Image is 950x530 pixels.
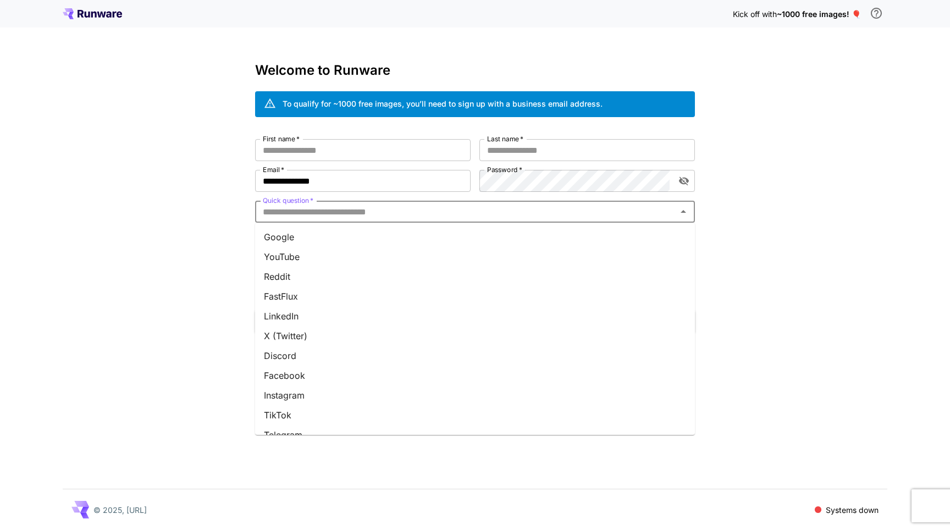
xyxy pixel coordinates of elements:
li: Instagram [255,385,695,405]
li: LinkedIn [255,306,695,326]
button: Close [676,204,691,219]
li: FastFlux [255,286,695,306]
li: YouTube [255,247,695,267]
li: TikTok [255,405,695,425]
li: Facebook [255,366,695,385]
span: Kick off with [733,9,777,19]
span: ~1000 free images! 🎈 [777,9,861,19]
li: Discord [255,346,695,366]
label: Password [487,165,522,174]
label: Quick question [263,196,313,205]
li: X (Twitter) [255,326,695,346]
label: Email [263,165,284,174]
div: To qualify for ~1000 free images, you’ll need to sign up with a business email address. [283,98,603,109]
button: toggle password visibility [674,171,694,191]
label: First name [263,134,300,143]
li: Google [255,227,695,247]
li: Telegram [255,425,695,445]
p: © 2025, [URL] [93,504,147,516]
h3: Welcome to Runware [255,63,695,78]
p: Systems down [826,504,879,516]
label: Last name [487,134,523,143]
button: In order to qualify for free credit, you need to sign up with a business email address and click ... [865,2,887,24]
li: Reddit [255,267,695,286]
